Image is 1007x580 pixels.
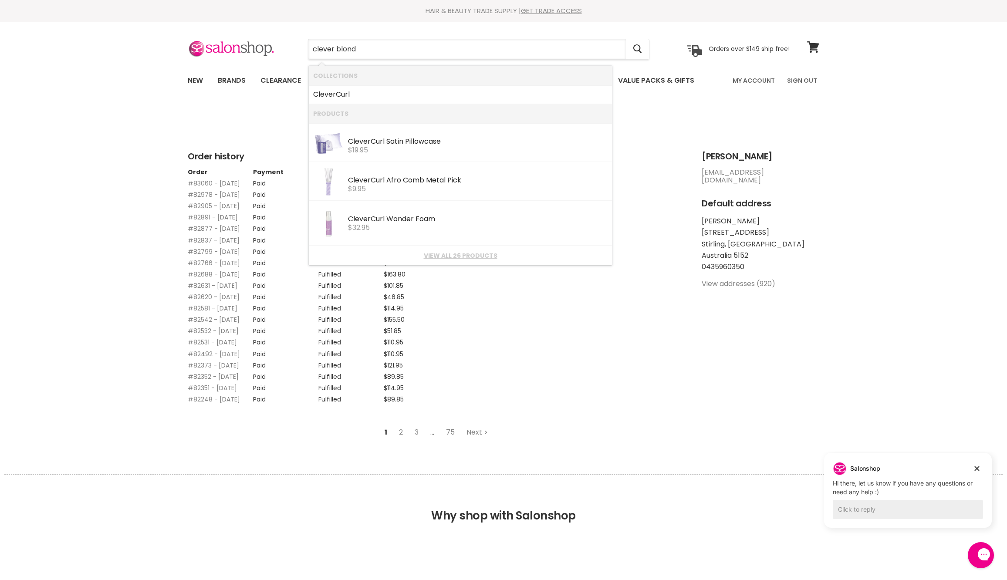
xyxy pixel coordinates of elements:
[348,138,608,147] div: Curl Satin Pillowcase
[702,263,819,271] li: 0435960350
[188,425,684,440] nav: Pagination
[348,145,368,155] span: $19.95
[384,395,404,404] span: $89.85
[318,300,384,312] td: Fulfilled
[521,6,582,15] a: GET TRADE ACCESS
[348,175,371,185] b: Clever
[318,255,384,266] td: Fulfilled
[702,240,819,248] li: Stirling, [GEOGRAPHIC_DATA]
[188,395,240,404] a: #82248 - [DATE]
[348,176,608,185] div: Curl Afro Comb Metal Pick
[188,190,240,199] a: #82978 - [DATE]
[253,209,318,221] td: Paid
[181,68,714,93] ul: Main menu
[253,380,318,391] td: Paid
[727,71,780,90] a: My Account
[188,169,253,175] th: Order
[394,425,408,440] a: Go to page 2
[384,304,404,313] span: $114.95
[253,266,318,278] td: Paid
[309,104,612,123] li: Products
[384,315,405,324] span: $155.50
[384,281,403,290] span: $101.85
[384,361,403,370] span: $121.95
[309,162,612,201] li: Products: Clever Curl Afro Comb Metal Pick
[963,539,998,571] iframe: Gorgias live chat messenger
[313,252,608,259] a: View all 26 products
[253,369,318,380] td: Paid
[308,39,649,60] form: Product
[702,167,764,185] a: [EMAIL_ADDRESS][DOMAIN_NAME]
[348,223,370,233] span: $32.95
[253,255,318,266] td: Paid
[462,425,493,440] a: Go to next page
[348,215,608,224] div: Curl Wonder Foam
[253,323,318,334] td: Paid
[612,71,701,90] a: Value Packs & Gifts
[782,71,822,90] a: Sign Out
[253,346,318,357] td: Paid
[188,115,819,130] h1: My Account
[188,213,238,222] a: #82891 - [DATE]
[188,350,240,358] a: #82492 - [DATE]
[253,334,318,346] td: Paid
[253,175,318,187] td: Paid
[702,279,775,289] a: View addresses (920)
[309,85,612,104] li: Collections: Clever Curl
[253,312,318,323] td: Paid
[188,372,239,381] a: #82352 - [DATE]
[253,300,318,312] td: Paid
[188,202,240,210] a: #82905 - [DATE]
[702,229,819,236] li: [STREET_ADDRESS]
[188,281,237,290] a: #82631 - [DATE]
[315,205,342,242] img: Clever_Curl_Curl_Wonderfoam_200ml_200x.jpg
[384,372,404,381] span: $89.85
[384,384,404,392] span: $114.95
[318,266,384,278] td: Fulfilled
[188,236,240,245] a: #82837 - [DATE]
[702,252,819,260] li: Australia 5152
[318,369,384,380] td: Fulfilled
[348,136,371,146] b: Clever
[380,425,392,440] span: 1
[253,187,318,198] td: Paid
[384,270,406,279] span: $163.80
[441,425,460,440] a: Go to page 75
[318,289,384,300] td: Fulfilled
[702,152,819,162] h2: [PERSON_NAME]
[318,278,384,289] td: Fulfilled
[177,68,830,93] nav: Main
[177,7,830,15] div: HAIR & BEAUTY TRADE SUPPLY |
[253,233,318,244] td: Paid
[253,221,318,232] td: Paid
[410,425,423,440] a: Go to page 3
[309,66,612,85] li: Collections
[188,152,684,162] h2: Order history
[253,169,318,175] th: Payment
[318,312,384,323] td: Fulfilled
[384,327,401,335] span: $51.85
[188,327,239,335] a: #82532 - [DATE]
[380,425,392,440] li: Page 1
[384,350,403,358] span: $110.95
[4,474,1003,536] h2: Why shop with Salonshop
[818,452,998,541] iframe: Gorgias live chat campaigns
[188,293,240,301] a: #82620 - [DATE]
[318,334,384,346] td: Fulfilled
[253,357,318,369] td: Paid
[318,380,384,391] td: Fulfilled
[392,540,393,540] img: png;base64,iVBORw0KGgoAAAANSUhEUgAAAAEAAAABCAQAAAC1HAwCAAAAC0lEQVR42mNkYAAAAAYAAjCB0C8AAAAASUVORK...
[309,123,612,162] li: Products: Clever Curl Satin Pillowcase
[702,217,819,225] li: [PERSON_NAME]
[318,357,384,369] td: Fulfilled
[426,425,439,440] span: …
[313,128,344,158] img: Pillowcasebag_800x800_790ca249-2939-435a-86c4-02ea87a64895_200x.png
[697,540,698,540] img: png;base64,iVBORw0KGgoAAAANSUhEUgAAAAEAAAABCAQAAAC1HAwCAAAAC0lEQVR42mNkYAAAAAYAAjCB0C8AAAAASUVORK...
